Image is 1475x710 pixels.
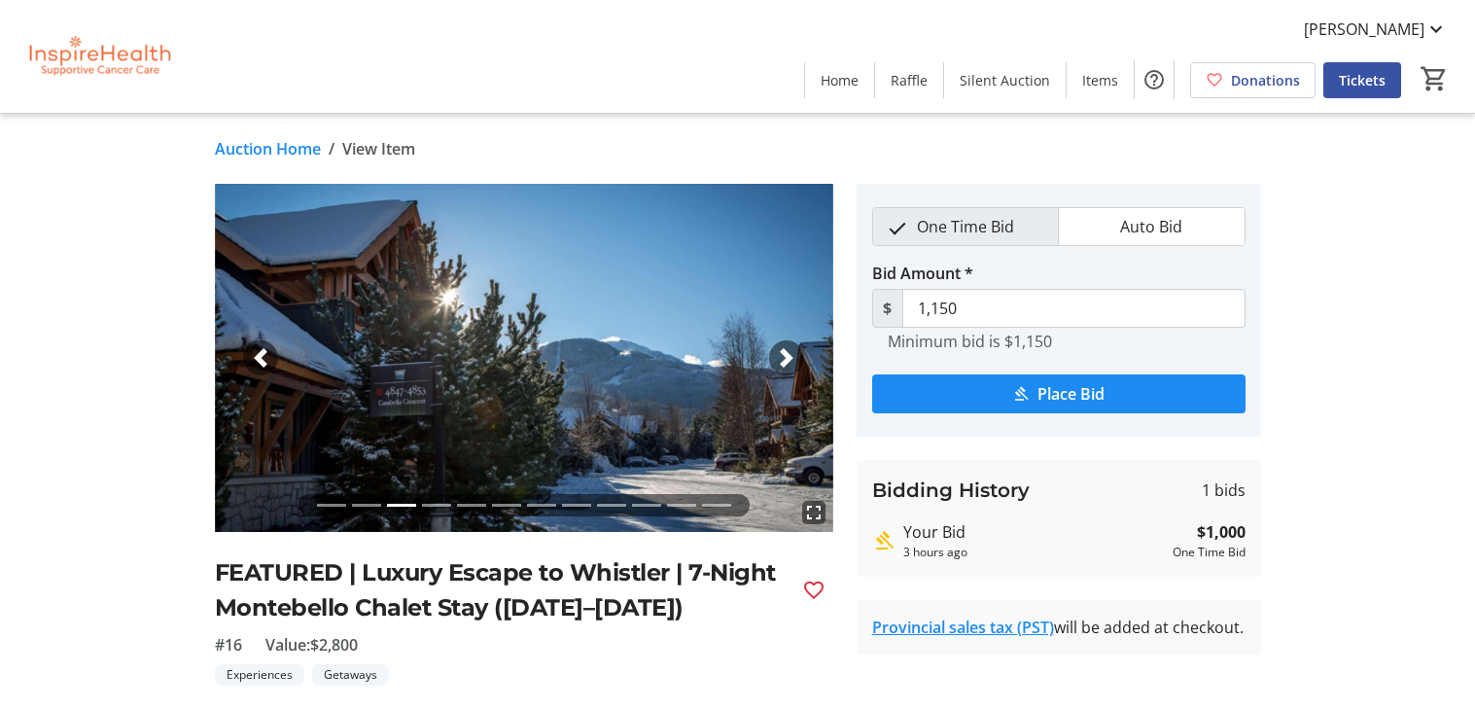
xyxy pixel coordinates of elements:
[872,374,1246,413] button: Place Bid
[312,664,389,686] tr-label-badge: Getaways
[872,617,1054,638] a: Provincial sales tax (PST)
[944,62,1066,98] a: Silent Auction
[1067,62,1134,98] a: Items
[872,289,903,328] span: $
[805,62,874,98] a: Home
[905,208,1026,245] span: One Time Bid
[215,184,833,532] img: Image
[1197,520,1246,544] strong: $1,000
[1108,208,1194,245] span: Auto Bid
[872,616,1246,639] div: will be added at checkout.
[875,62,943,98] a: Raffle
[872,262,973,285] label: Bid Amount *
[903,544,1165,561] div: 3 hours ago
[872,529,896,552] mat-icon: Highest bid
[215,633,242,657] span: #16
[1037,382,1105,406] span: Place Bid
[1304,18,1424,41] span: [PERSON_NAME]
[329,137,334,160] span: /
[1231,70,1300,90] span: Donations
[891,70,928,90] span: Raffle
[215,555,787,625] h2: FEATURED | Luxury Escape to Whistler | 7-Night Montebello Chalet Stay ([DATE]–[DATE])
[1417,61,1452,96] button: Cart
[802,501,825,524] mat-icon: fullscreen
[1288,14,1463,45] button: [PERSON_NAME]
[1339,70,1386,90] span: Tickets
[215,137,321,160] a: Auction Home
[1173,544,1246,561] div: One Time Bid
[1323,62,1401,98] a: Tickets
[794,571,833,610] button: Favourite
[1082,70,1118,90] span: Items
[215,664,304,686] tr-label-badge: Experiences
[1202,479,1246,502] span: 1 bids
[1190,62,1316,98] a: Donations
[903,520,1165,544] div: Your Bid
[12,8,185,105] img: InspireHealth Supportive Cancer Care's Logo
[1135,60,1174,99] button: Help
[265,633,358,657] span: Value: $2,800
[342,137,415,160] span: View Item
[821,70,859,90] span: Home
[888,332,1052,351] tr-hint: Minimum bid is $1,150
[960,70,1050,90] span: Silent Auction
[872,476,1030,505] h3: Bidding History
